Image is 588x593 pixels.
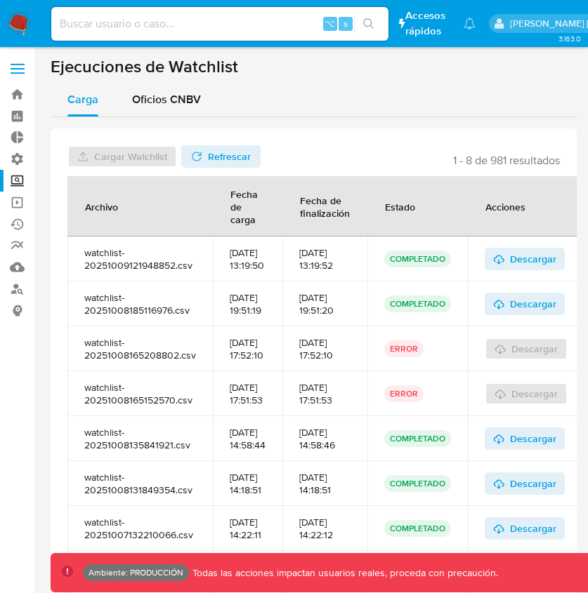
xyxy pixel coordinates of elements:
a: Notificaciones [464,18,476,29]
p: Todas las acciones impactan usuarios reales, proceda con precaución. [189,566,498,580]
span: ⌥ [325,17,335,30]
span: s [344,17,348,30]
span: Accesos rápidos [405,8,450,38]
p: Ambiente: PRODUCCIÓN [89,570,183,575]
button: search-icon [354,14,383,34]
input: Buscar usuario o caso... [51,15,388,33]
